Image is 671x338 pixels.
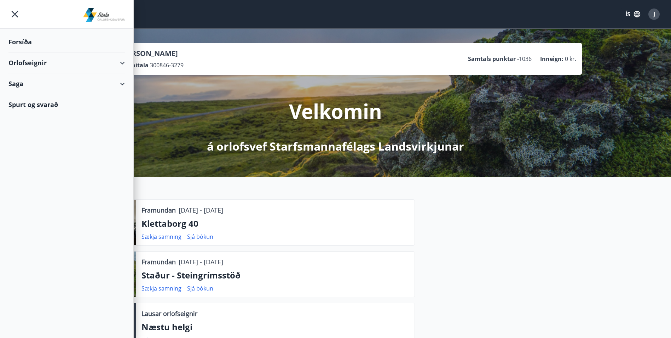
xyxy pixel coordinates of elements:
[141,233,181,241] a: Sækja samning
[8,52,125,73] div: Orlofseignir
[468,55,516,63] p: Samtals punktar
[187,285,213,292] a: Sjá bókun
[141,285,181,292] a: Sækja samning
[141,309,197,318] p: Lausar orlofseignir
[646,6,663,23] button: J
[289,97,382,124] p: Velkomin
[653,10,655,18] span: J
[121,49,184,58] p: [PERSON_NAME]
[8,73,125,94] div: Saga
[179,205,223,215] p: [DATE] - [DATE]
[141,257,176,266] p: Framundan
[517,55,532,63] span: -1036
[83,8,125,22] img: union_logo
[141,321,409,333] p: Næstu helgi
[8,32,125,52] div: Forsíða
[141,205,176,215] p: Framundan
[141,269,409,281] p: Staður - Steingrímsstöð
[565,55,576,63] span: 0 kr.
[207,139,464,154] p: á orlofsvef Starfsmannafélags Landsvirkjunar
[187,233,213,241] a: Sjá bókun
[141,218,409,230] p: Klettaborg 40
[8,94,125,115] div: Spurt og svarað
[8,8,21,21] button: menu
[179,257,223,266] p: [DATE] - [DATE]
[540,55,563,63] p: Inneign :
[121,61,149,69] p: Kennitala
[150,61,184,69] span: 300846-3279
[621,8,644,21] button: ÍS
